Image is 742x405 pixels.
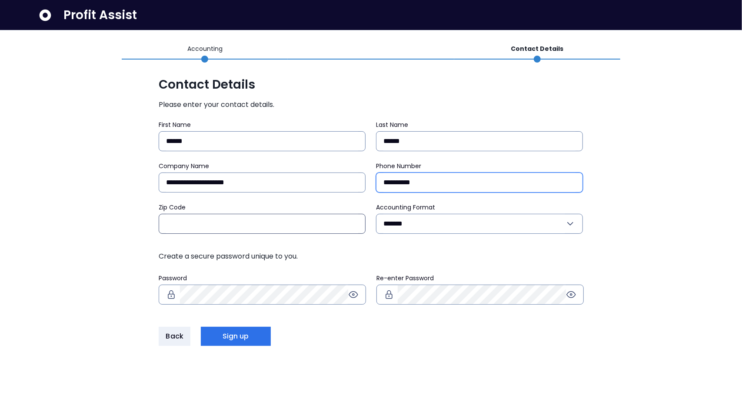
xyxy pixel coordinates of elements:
[159,327,190,346] button: Back
[187,44,223,53] p: Accounting
[511,44,563,53] p: Contact Details
[159,251,583,262] span: Create a secure password unique to you.
[159,120,191,129] span: First Name
[63,7,137,23] span: Profit Assist
[376,274,434,282] span: Re-enter Password
[159,274,187,282] span: Password
[159,100,583,110] span: Please enter your contact details.
[376,162,421,170] span: Phone Number
[223,331,249,342] span: Sign up
[376,203,435,212] span: Accounting Format
[166,331,183,342] span: Back
[159,203,186,212] span: Zip Code
[201,327,271,346] button: Sign up
[159,162,209,170] span: Company Name
[376,120,408,129] span: Last Name
[159,77,583,93] span: Contact Details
